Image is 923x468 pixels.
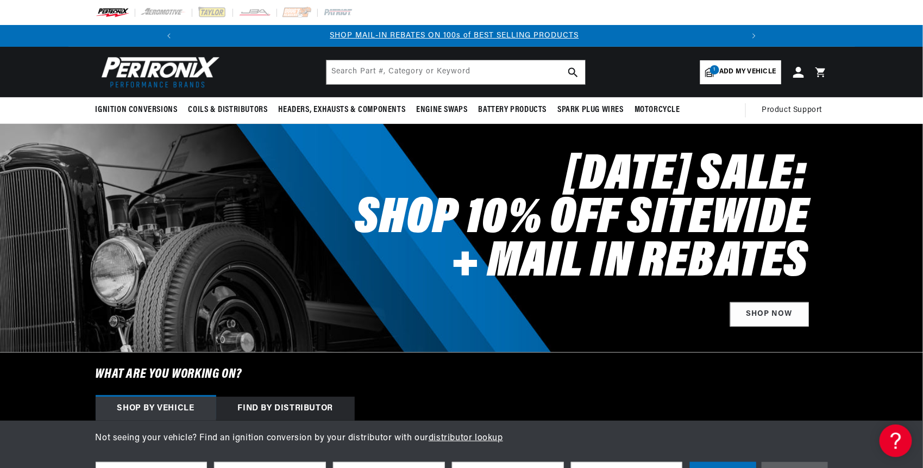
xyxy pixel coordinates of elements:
summary: Motorcycle [629,97,686,123]
summary: Ignition Conversions [96,97,183,123]
button: search button [561,60,585,84]
summary: Spark Plug Wires [552,97,629,123]
a: 1Add my vehicle [700,60,781,84]
summary: Battery Products [473,97,552,123]
span: Engine Swaps [417,104,468,116]
h2: [DATE] SALE: SHOP 10% OFF SITEWIDE + MAIL IN REBATES [344,154,809,285]
summary: Product Support [762,97,828,123]
span: Headers, Exhausts & Components [279,104,406,116]
div: Shop by vehicle [96,397,216,421]
a: distributor lookup [429,434,503,442]
summary: Engine Swaps [411,97,473,123]
a: SHOP MAIL-IN REBATES ON 100s of BEST SELLING PRODUCTS [330,32,579,40]
span: 1 [710,65,719,74]
div: Announcement [173,30,736,42]
slideshow-component: Translation missing: en.sections.announcements.announcement_bar [68,25,855,47]
span: Ignition Conversions [96,104,178,116]
span: Add my vehicle [719,67,776,77]
span: Coils & Distributors [189,104,268,116]
input: Search Part #, Category or Keyword [326,60,585,84]
button: Translation missing: en.sections.announcements.next_announcement [743,25,765,47]
div: Find by Distributor [216,397,355,421]
img: Pertronix [96,53,221,91]
span: Spark Plug Wires [557,104,624,116]
a: Shop Now [730,302,809,327]
span: Motorcycle [635,104,680,116]
button: Translation missing: en.sections.announcements.previous_announcement [158,25,180,47]
span: Product Support [762,104,822,116]
span: Battery Products [479,104,547,116]
summary: Headers, Exhausts & Components [273,97,411,123]
summary: Coils & Distributors [183,97,273,123]
p: Not seeing your vehicle? Find an ignition conversion by your distributor with our [96,432,828,446]
h6: What are you working on? [68,353,855,396]
div: 2 of 3 [173,30,736,42]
